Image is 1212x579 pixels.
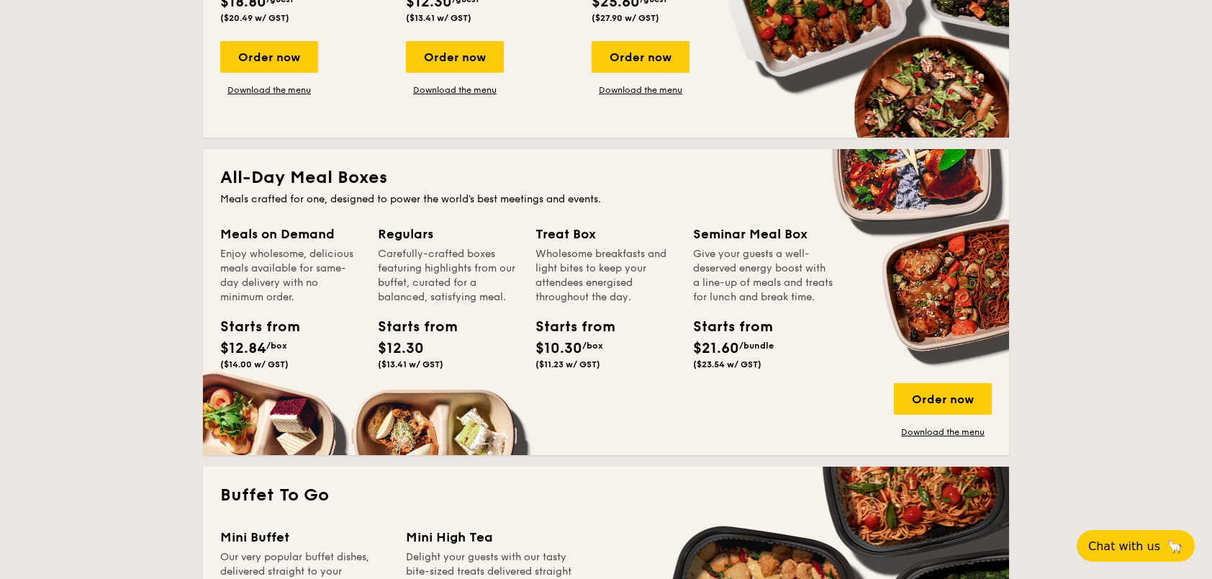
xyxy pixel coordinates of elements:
[535,224,676,244] div: Treat Box
[535,359,600,369] span: ($11.23 w/ GST)
[220,41,318,73] div: Order now
[592,41,689,73] div: Order now
[220,527,389,547] div: Mini Buffet
[1088,539,1160,553] span: Chat with us
[535,247,676,305] div: Wholesome breakfasts and light bites to keep your attendees energised throughout the day.
[1077,530,1195,562] button: Chat with us🦙
[220,13,289,23] span: ($20.49 w/ GST)
[378,340,424,357] span: $12.30
[220,247,361,305] div: Enjoy wholesome, delicious meals available for same-day delivery with no minimum order.
[693,247,833,305] div: Give your guests a well-deserved energy boost with a line-up of meals and treats for lunch and br...
[582,341,603,351] span: /box
[693,316,758,338] div: Starts from
[693,224,833,244] div: Seminar Meal Box
[220,224,361,244] div: Meals on Demand
[535,316,600,338] div: Starts from
[378,316,443,338] div: Starts from
[220,166,992,189] h2: All-Day Meal Boxes
[406,527,574,547] div: Mini High Tea
[266,341,287,351] span: /box
[220,484,992,507] h2: Buffet To Go
[1166,538,1183,555] span: 🦙
[220,84,318,96] a: Download the menu
[894,426,992,438] a: Download the menu
[406,41,504,73] div: Order now
[378,224,518,244] div: Regulars
[378,247,518,305] div: Carefully-crafted boxes featuring highlights from our buffet, curated for a balanced, satisfying ...
[220,340,266,357] span: $12.84
[592,13,659,23] span: ($27.90 w/ GST)
[894,383,992,415] div: Order now
[739,341,774,351] span: /bundle
[220,359,289,369] span: ($14.00 w/ GST)
[693,359,761,369] span: ($23.54 w/ GST)
[406,84,504,96] a: Download the menu
[535,340,582,357] span: $10.30
[406,13,471,23] span: ($13.41 w/ GST)
[220,316,285,338] div: Starts from
[592,84,689,96] a: Download the menu
[220,192,992,207] div: Meals crafted for one, designed to power the world's best meetings and events.
[693,340,739,357] span: $21.60
[378,359,443,369] span: ($13.41 w/ GST)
